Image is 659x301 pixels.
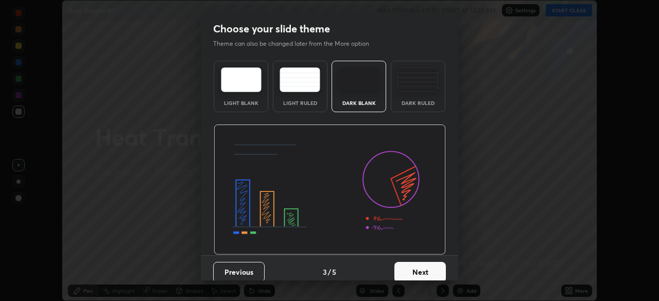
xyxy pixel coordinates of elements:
h4: / [328,267,331,277]
div: Dark Blank [338,100,379,105]
img: darkTheme.f0cc69e5.svg [339,67,379,92]
img: darkThemeBanner.d06ce4a2.svg [214,125,446,255]
h4: 3 [323,267,327,277]
h2: Choose your slide theme [213,22,330,36]
h4: 5 [332,267,336,277]
img: lightRuledTheme.5fabf969.svg [280,67,320,92]
div: Light Blank [220,100,262,105]
img: darkRuledTheme.de295e13.svg [397,67,438,92]
button: Previous [213,262,265,282]
img: lightTheme.e5ed3b09.svg [221,67,262,92]
div: Dark Ruled [397,100,439,105]
button: Next [394,262,446,282]
p: Theme can also be changed later from the More option [213,39,380,48]
div: Light Ruled [280,100,321,105]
